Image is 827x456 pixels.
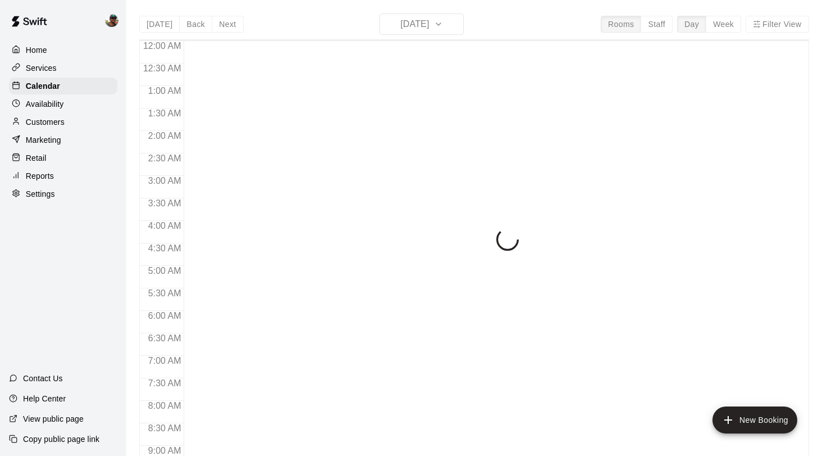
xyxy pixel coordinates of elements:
[9,150,117,166] a: Retail
[23,373,63,384] p: Contact Us
[23,434,99,445] p: Copy public page link
[9,96,117,112] a: Availability
[140,64,184,73] span: 12:30 AM
[145,401,184,410] span: 8:00 AM
[26,170,54,182] p: Reports
[9,132,117,148] a: Marketing
[145,131,184,141] span: 2:00 AM
[105,13,118,27] img: Ben Boykin
[23,393,66,404] p: Help Center
[9,114,117,130] a: Customers
[9,168,117,184] a: Reports
[103,9,126,31] div: Ben Boykin
[26,98,64,110] p: Availability
[145,288,184,298] span: 5:30 AM
[145,311,184,320] span: 6:00 AM
[145,356,184,365] span: 7:00 AM
[26,80,60,92] p: Calendar
[9,78,117,94] a: Calendar
[26,188,55,200] p: Settings
[26,134,61,146] p: Marketing
[9,42,117,58] a: Home
[26,152,47,164] p: Retail
[145,198,184,208] span: 3:30 AM
[145,86,184,96] span: 1:00 AM
[26,44,47,56] p: Home
[23,413,84,425] p: View public page
[712,407,797,434] button: add
[26,62,57,74] p: Services
[145,446,184,455] span: 9:00 AM
[9,60,117,76] a: Services
[145,176,184,186] span: 3:00 AM
[145,153,184,163] span: 2:30 AM
[26,116,65,128] p: Customers
[145,378,184,388] span: 7:30 AM
[140,41,184,51] span: 12:00 AM
[145,423,184,433] span: 8:30 AM
[145,243,184,253] span: 4:30 AM
[145,333,184,343] span: 6:30 AM
[145,266,184,276] span: 5:00 AM
[9,186,117,202] a: Settings
[145,221,184,231] span: 4:00 AM
[145,109,184,118] span: 1:30 AM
